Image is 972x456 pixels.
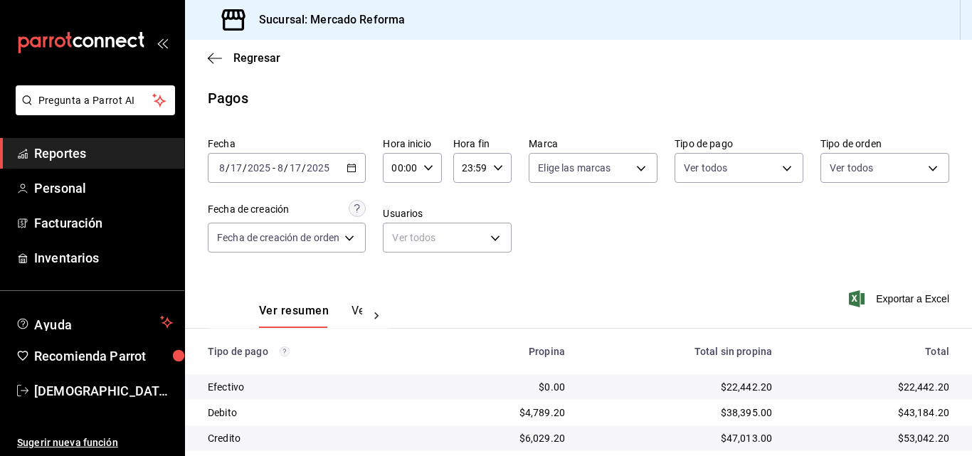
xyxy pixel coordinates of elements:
[675,139,803,149] label: Tipo de pago
[34,381,173,401] span: [DEMOGRAPHIC_DATA] De la [PERSON_NAME]
[383,139,441,149] label: Hora inicio
[289,162,302,174] input: --
[208,346,412,357] div: Tipo de pago
[306,162,330,174] input: ----
[34,144,173,163] span: Reportes
[588,405,772,420] div: $38,395.00
[34,179,173,198] span: Personal
[435,405,565,420] div: $4,789.20
[38,93,153,108] span: Pregunta a Parrot AI
[208,380,412,394] div: Efectivo
[529,139,657,149] label: Marca
[588,431,772,445] div: $47,013.00
[208,88,248,109] div: Pagos
[795,431,949,445] div: $53,042.20
[273,162,275,174] span: -
[34,248,173,267] span: Inventarios
[383,208,512,218] label: Usuarios
[16,85,175,115] button: Pregunta a Parrot AI
[795,346,949,357] div: Total
[284,162,288,174] span: /
[208,405,412,420] div: Debito
[383,223,512,253] div: Ver todos
[435,431,565,445] div: $6,029.20
[302,162,306,174] span: /
[820,139,949,149] label: Tipo de orden
[230,162,243,174] input: --
[10,103,175,118] a: Pregunta a Parrot AI
[34,346,173,366] span: Recomienda Parrot
[247,162,271,174] input: ----
[795,405,949,420] div: $43,184.20
[208,202,289,217] div: Fecha de creación
[277,162,284,174] input: --
[157,37,168,48] button: open_drawer_menu
[435,380,565,394] div: $0.00
[852,290,949,307] button: Exportar a Excel
[208,51,280,65] button: Regresar
[435,346,565,357] div: Propina
[453,139,512,149] label: Hora fin
[588,346,772,357] div: Total sin propina
[217,230,339,245] span: Fecha de creación de orden
[218,162,226,174] input: --
[588,380,772,394] div: $22,442.20
[208,431,412,445] div: Credito
[208,139,366,149] label: Fecha
[226,162,230,174] span: /
[34,213,173,233] span: Facturación
[830,161,873,175] span: Ver todos
[352,304,405,328] button: Ver pagos
[538,161,611,175] span: Elige las marcas
[795,380,949,394] div: $22,442.20
[17,435,173,450] span: Sugerir nueva función
[280,346,290,356] svg: Los pagos realizados con Pay y otras terminales son montos brutos.
[34,314,154,331] span: Ayuda
[233,51,280,65] span: Regresar
[259,304,329,328] button: Ver resumen
[684,161,727,175] span: Ver todos
[259,304,362,328] div: navigation tabs
[243,162,247,174] span: /
[248,11,405,28] h3: Sucursal: Mercado Reforma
